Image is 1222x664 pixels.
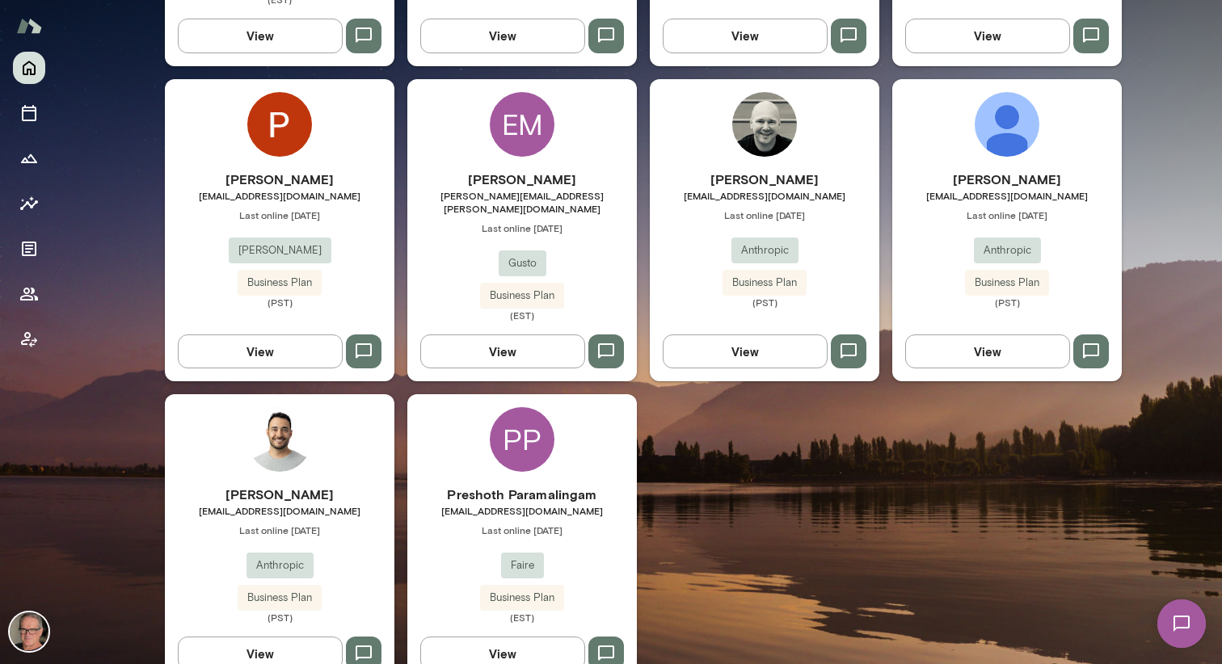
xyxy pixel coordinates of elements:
[165,485,394,504] h6: [PERSON_NAME]
[892,208,1122,221] span: Last online [DATE]
[407,221,637,234] span: Last online [DATE]
[247,557,314,574] span: Anthropic
[13,52,45,84] button: Home
[407,611,637,624] span: (EST)
[165,170,394,189] h6: [PERSON_NAME]
[892,170,1122,189] h6: [PERSON_NAME]
[165,523,394,536] span: Last online [DATE]
[892,296,1122,309] span: (PST)
[407,170,637,189] h6: [PERSON_NAME]
[407,485,637,504] h6: Preshoth Paramalingam
[13,97,45,129] button: Sessions
[165,296,394,309] span: (PST)
[165,504,394,517] span: [EMAIL_ADDRESS][DOMAIN_NAME]
[650,170,879,189] h6: [PERSON_NAME]
[420,334,585,368] button: View
[731,242,799,258] span: Anthropic
[247,92,312,157] img: Peter Lolley
[965,275,1049,291] span: Business Plan
[13,278,45,310] button: Members
[499,255,546,271] span: Gusto
[238,275,322,291] span: Business Plan
[420,19,585,53] button: View
[13,187,45,220] button: Insights
[501,557,544,574] span: Faire
[663,334,828,368] button: View
[905,19,1070,53] button: View
[975,92,1039,157] img: Francesco Mosconi
[407,504,637,517] span: [EMAIL_ADDRESS][DOMAIN_NAME]
[480,590,564,606] span: Business Plan
[723,275,807,291] span: Business Plan
[892,189,1122,202] span: [EMAIL_ADDRESS][DOMAIN_NAME]
[407,189,637,215] span: [PERSON_NAME][EMAIL_ADDRESS][PERSON_NAME][DOMAIN_NAME]
[407,523,637,536] span: Last online [DATE]
[490,92,554,157] div: EM
[407,309,637,321] span: (EST)
[13,233,45,265] button: Documents
[650,296,879,309] span: (PST)
[165,611,394,624] span: (PST)
[229,242,331,258] span: [PERSON_NAME]
[178,334,343,368] button: View
[165,208,394,221] span: Last online [DATE]
[10,612,48,651] img: Geoff Apps
[178,19,343,53] button: View
[490,407,554,472] div: PP
[732,92,797,157] img: Ryan Bergauer
[974,242,1041,258] span: Anthropic
[480,288,564,304] span: Business Plan
[663,19,828,53] button: View
[650,189,879,202] span: [EMAIL_ADDRESS][DOMAIN_NAME]
[238,590,322,606] span: Business Plan
[905,334,1070,368] button: View
[16,11,42,41] img: Mento
[650,208,879,221] span: Last online [DATE]
[13,142,45,174] button: Growth Plan
[247,407,312,472] img: AJ Ribeiro
[13,323,45,355] button: Client app
[165,189,394,202] span: [EMAIL_ADDRESS][DOMAIN_NAME]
